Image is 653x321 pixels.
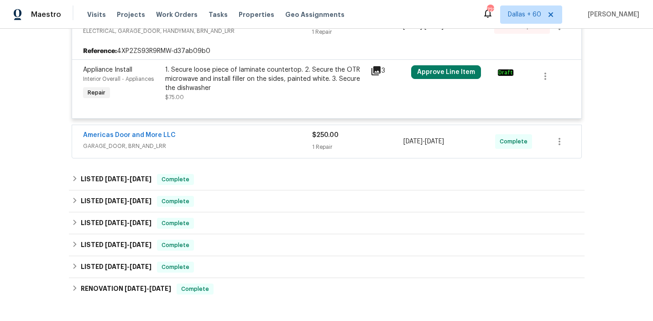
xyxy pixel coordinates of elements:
div: LISTED [DATE]-[DATE]Complete [69,256,585,278]
span: [DATE] [105,242,127,248]
h6: LISTED [81,218,151,229]
span: - [105,220,151,226]
span: Complete [158,175,193,184]
span: [DATE] [105,220,127,226]
span: [DATE] [125,285,146,292]
div: 1 Repair [312,27,403,37]
span: $75.00 [165,95,184,100]
div: 722 [487,5,493,15]
span: Visits [87,10,106,19]
div: 1 Repair [312,142,404,152]
span: Geo Assignments [285,10,345,19]
div: LISTED [DATE]-[DATE]Complete [69,212,585,234]
span: Complete [178,284,213,294]
div: LISTED [DATE]-[DATE]Complete [69,168,585,190]
h6: RENOVATION [81,284,171,295]
span: - [105,198,151,204]
span: Interior Overall - Appliances [83,76,154,82]
span: Complete [158,263,193,272]
div: 4XP2ZS93R9RMW-d37ab09b0 [72,43,581,59]
span: Complete [158,219,193,228]
span: [DATE] [130,220,151,226]
span: - [105,263,151,270]
a: Americas Door and More LLC [83,132,176,138]
h6: LISTED [81,174,151,185]
span: Complete [158,241,193,250]
span: [PERSON_NAME] [584,10,639,19]
span: - [403,137,444,146]
div: 1. Secure loose piece of laminate countertop. 2. Secure the OTR microwave and install filler on t... [165,65,365,93]
h6: LISTED [81,262,151,273]
span: Projects [117,10,145,19]
span: - [105,242,151,248]
span: [DATE] [425,138,444,145]
span: [DATE] [105,198,127,204]
span: [DATE] [130,263,151,270]
span: [DATE] [130,242,151,248]
span: Complete [158,197,193,206]
span: [DATE] [149,285,171,292]
div: LISTED [DATE]-[DATE]Complete [69,234,585,256]
span: [DATE] [105,176,127,182]
span: ELECTRICAL, GARAGE_DOOR, HANDYMAN, BRN_AND_LRR [83,26,312,36]
div: RENOVATION [DATE]-[DATE]Complete [69,278,585,300]
b: Reference: [83,47,117,56]
span: - [105,176,151,182]
span: Appliance Install [83,67,132,73]
span: Properties [239,10,274,19]
span: [DATE] [130,198,151,204]
span: Dallas + 60 [508,10,541,19]
span: Repair [84,88,109,97]
span: Complete [500,137,531,146]
em: Draft [498,69,513,76]
h6: LISTED [81,240,151,251]
span: Tasks [209,11,228,18]
button: Approve Line Item [411,65,481,79]
span: GARAGE_DOOR, BRN_AND_LRR [83,142,312,151]
span: [DATE] [130,176,151,182]
h6: LISTED [81,196,151,207]
span: - [125,285,171,292]
div: LISTED [DATE]-[DATE]Complete [69,190,585,212]
span: Work Orders [156,10,198,19]
span: [DATE] [403,138,423,145]
div: 3 [371,65,406,76]
span: $250.00 [312,132,339,138]
span: Maestro [31,10,61,19]
span: [DATE] [105,263,127,270]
